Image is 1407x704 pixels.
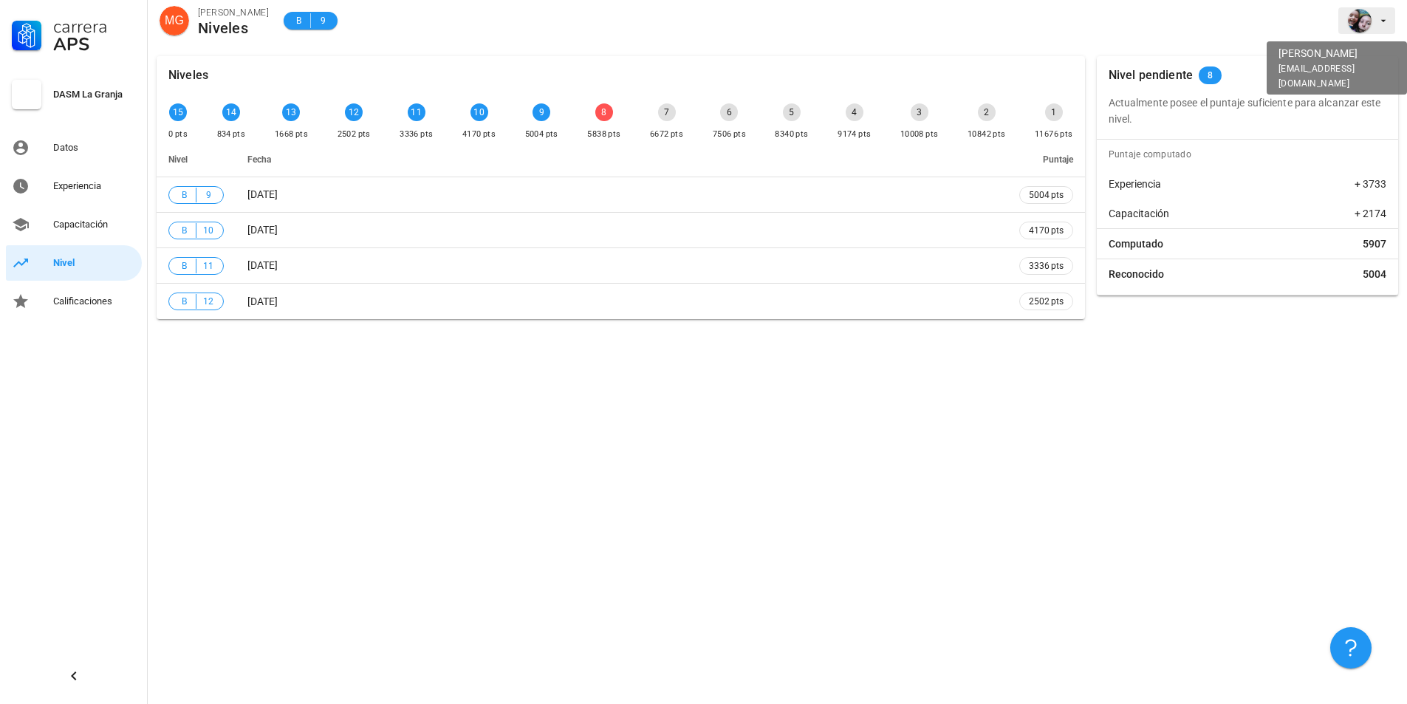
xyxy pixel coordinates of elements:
[247,259,278,271] span: [DATE]
[1109,95,1386,127] p: Actualmente posee el puntaje suficiente para alcanzar este nivel.
[1029,294,1064,309] span: 2502 pts
[53,142,136,154] div: Datos
[198,20,269,36] div: Niveles
[198,5,269,20] div: [PERSON_NAME]
[1208,66,1213,84] span: 8
[236,142,1007,177] th: Fecha
[1363,236,1386,251] span: 5907
[900,127,939,142] div: 10008 pts
[1029,223,1064,238] span: 4170 pts
[720,103,738,121] div: 6
[1029,188,1064,202] span: 5004 pts
[157,142,236,177] th: Nivel
[53,295,136,307] div: Calificaciones
[345,103,363,121] div: 12
[408,103,425,121] div: 11
[6,284,142,319] a: Calificaciones
[1029,259,1064,273] span: 3336 pts
[247,295,278,307] span: [DATE]
[1363,267,1386,281] span: 5004
[53,89,136,100] div: DASM La Granja
[1109,267,1164,281] span: Reconocido
[247,224,278,236] span: [DATE]
[202,223,214,238] span: 10
[317,13,329,28] span: 9
[6,207,142,242] a: Capacitación
[202,294,214,309] span: 12
[53,219,136,230] div: Capacitación
[783,103,801,121] div: 5
[846,103,863,121] div: 4
[911,103,928,121] div: 3
[1045,103,1063,121] div: 1
[1355,206,1386,221] span: + 2174
[222,103,240,121] div: 14
[587,127,620,142] div: 5838 pts
[6,130,142,165] a: Datos
[202,188,214,202] span: 9
[650,127,683,142] div: 6672 pts
[1043,154,1073,165] span: Puntaje
[53,180,136,192] div: Experiencia
[169,103,187,121] div: 15
[1109,56,1193,95] div: Nivel pendiente
[775,127,808,142] div: 8340 pts
[1103,140,1398,169] div: Puntaje computado
[168,127,188,142] div: 0 pts
[1109,236,1163,251] span: Computado
[338,127,371,142] div: 2502 pts
[168,56,208,95] div: Niveles
[658,103,676,121] div: 7
[275,127,308,142] div: 1668 pts
[202,259,214,273] span: 11
[53,18,136,35] div: Carrera
[165,6,184,35] span: MG
[6,168,142,204] a: Experiencia
[470,103,488,121] div: 10
[978,103,996,121] div: 2
[968,127,1006,142] div: 10842 pts
[282,103,300,121] div: 13
[53,257,136,269] div: Nivel
[6,245,142,281] a: Nivel
[400,127,433,142] div: 3336 pts
[1355,177,1386,191] span: + 3733
[53,35,136,53] div: APS
[168,154,188,165] span: Nivel
[178,294,190,309] span: B
[178,223,190,238] span: B
[595,103,613,121] div: 8
[533,103,550,121] div: 9
[1348,9,1372,33] div: avatar
[525,127,558,142] div: 5004 pts
[713,127,746,142] div: 7506 pts
[838,127,871,142] div: 9174 pts
[292,13,304,28] span: B
[1035,127,1073,142] div: 11676 pts
[1007,142,1085,177] th: Puntaje
[178,259,190,273] span: B
[1109,206,1169,221] span: Capacitación
[247,188,278,200] span: [DATE]
[160,6,189,35] div: avatar
[247,154,271,165] span: Fecha
[178,188,190,202] span: B
[462,127,496,142] div: 4170 pts
[217,127,246,142] div: 834 pts
[1109,177,1161,191] span: Experiencia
